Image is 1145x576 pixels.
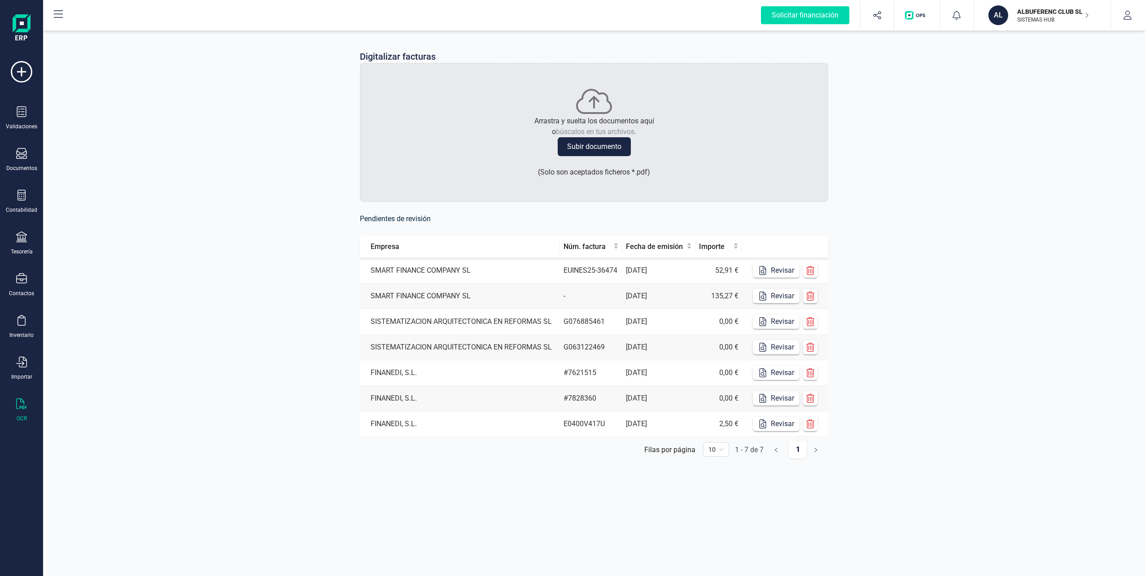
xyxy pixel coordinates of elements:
button: right [807,441,825,458]
div: 页码 [703,442,729,457]
span: 135,27 € [711,292,739,300]
button: Subir documento [558,137,631,156]
span: 2,50 € [719,419,739,428]
span: 0,00 € [719,343,739,351]
p: Arrastra y suelta los documentos aquí o [534,116,654,137]
span: 0,00 € [719,368,739,377]
li: Página anterior [767,441,785,455]
span: búscalos en tus archivos. [556,127,636,136]
td: SMART FINANCE COMPANY SL [360,284,560,309]
td: [DATE] [622,360,695,386]
div: Solicitar financiación [761,6,849,24]
button: Revisar [753,263,800,278]
td: #7828360 [560,386,622,411]
a: 1 [789,441,807,458]
div: Filas por página [644,445,695,454]
button: Logo de OPS [900,1,934,30]
div: Importar [11,373,32,380]
td: [DATE] [622,411,695,437]
th: Empresa [360,236,560,258]
p: ( Solo son aceptados ficheros * .pdf ) [538,167,650,178]
button: Revisar [753,417,800,431]
td: G063122469 [560,335,622,360]
td: - [560,284,622,309]
td: SMART FINANCE COMPANY SL [360,258,560,284]
p: SISTEMAS HUB [1017,16,1089,23]
div: Contactos [9,290,34,297]
td: [DATE] [622,335,695,360]
div: Tesorería [11,248,33,255]
li: Página siguiente [807,441,825,455]
p: ALBUFERENC CLUB SL. [1017,7,1089,16]
button: ALALBUFERENC CLUB SL.SISTEMAS HUB [985,1,1100,30]
td: [DATE] [622,309,695,335]
div: Inventario [9,332,34,339]
img: Logo de OPS [905,11,929,20]
td: [DATE] [622,386,695,411]
td: #7621515 [560,360,622,386]
td: FINANEDI, S.L. [360,386,560,411]
span: Núm. factura [564,241,612,252]
td: G076885461 [560,309,622,335]
p: Digitalizar facturas [360,50,436,63]
span: Fecha de emisión [626,241,685,252]
h6: Pendientes de revisión [360,213,828,225]
td: E0400V417U [560,411,622,437]
span: right [813,447,818,453]
td: SISTEMATIZACION ARQUITECTONICA EN REFORMAS SL [360,309,560,335]
button: Revisar [753,366,800,380]
span: 0,00 € [719,394,739,402]
span: 10 [708,443,724,456]
td: [DATE] [622,258,695,284]
div: Documentos [6,165,37,172]
button: left [767,441,785,458]
td: [DATE] [622,284,695,309]
span: 52,91 € [715,266,739,275]
div: Validaciones [6,123,37,130]
td: FINANEDI, S.L. [360,360,560,386]
button: Solicitar financiación [750,1,860,30]
div: Arrastra y suelta los documentos aquíobúscalos en tus archivos.Subir documento(Solo son aceptados... [360,63,828,202]
button: Revisar [753,391,800,406]
button: Revisar [753,340,800,354]
td: FINANEDI, S.L. [360,411,560,437]
div: OCR [17,415,27,422]
div: 1 - 7 de 7 [735,445,764,454]
div: Contabilidad [6,206,37,214]
span: 0,00 € [719,317,739,326]
span: left [774,447,779,453]
div: AL [988,5,1008,25]
td: SISTEMATIZACION ARQUITECTONICA EN REFORMAS SL [360,335,560,360]
td: EUINES25-36474 [560,258,622,284]
button: Revisar [753,289,800,303]
img: Logo Finanedi [13,14,31,43]
span: Importe [699,241,731,252]
button: Revisar [753,314,800,329]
